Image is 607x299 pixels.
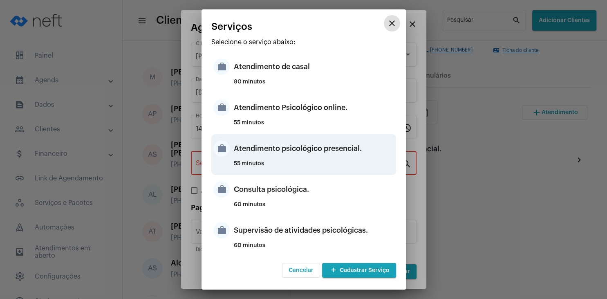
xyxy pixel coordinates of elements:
[234,202,394,214] div: 60 minutos
[211,21,252,32] span: Serviços
[387,18,397,28] mat-icon: close
[329,265,338,276] mat-icon: add
[234,161,394,173] div: 55 minutos
[234,177,394,202] div: Consulta psicológica.
[213,140,230,157] mat-icon: work
[234,136,394,161] div: Atendimento psicológico presencial.
[213,222,230,238] mat-icon: work
[329,268,390,273] span: Cadastrar Serviço
[234,243,394,255] div: 60 minutos
[213,99,230,116] mat-icon: work
[234,218,394,243] div: Supervisão de atividades psicológicas.
[234,95,394,120] div: Atendimento Psicológico online.
[234,120,394,132] div: 55 minutos
[289,268,314,273] span: Cancelar
[211,38,396,46] p: Selecione o serviço abaixo:
[234,79,394,91] div: 80 minutos
[234,54,394,79] div: Atendimento de casal
[213,58,230,75] mat-icon: work
[282,263,320,278] button: Cancelar
[322,263,396,278] button: Cadastrar Serviço
[213,181,230,198] mat-icon: work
